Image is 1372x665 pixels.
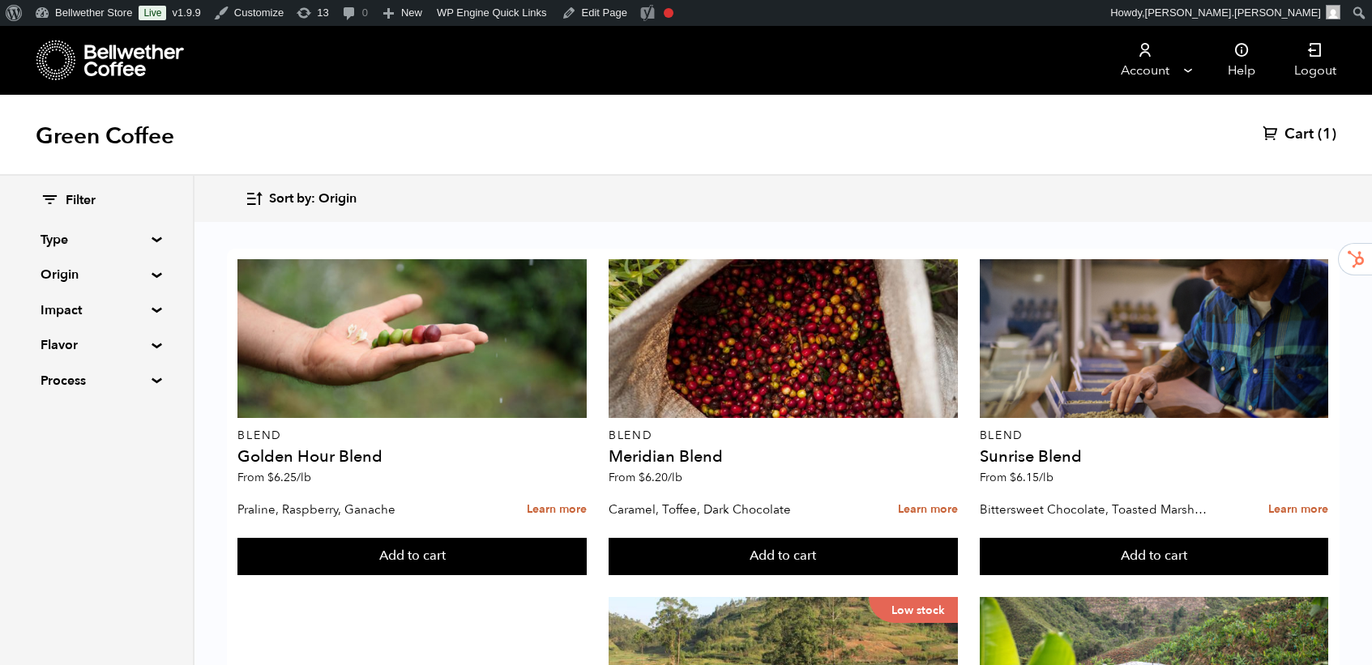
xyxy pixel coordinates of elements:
[609,470,682,485] span: From
[1010,470,1054,485] bdi: 6.15
[237,470,311,485] span: From
[1318,125,1336,144] span: (1)
[66,192,96,210] span: Filter
[139,6,166,20] a: Live
[41,371,152,390] summary: Process
[1145,6,1321,19] span: [PERSON_NAME].[PERSON_NAME]
[1284,125,1314,144] span: Cart
[297,470,311,485] span: /lb
[1263,125,1336,144] a: Cart (1)
[609,497,846,522] p: Caramel, Toffee, Dark Chocolate
[1208,26,1275,95] a: Help
[980,430,1329,441] p: Blend
[980,470,1054,485] span: From
[980,497,1217,522] p: Bittersweet Chocolate, Toasted Marshmallow, Candied Orange, Praline
[639,470,682,485] bdi: 6.20
[609,430,958,441] p: Blend
[245,180,357,218] button: Sort by: Origin
[237,430,587,441] p: Blend
[1010,470,1016,485] span: $
[237,497,475,522] p: Praline, Raspberry, Ganache
[1268,492,1328,527] a: Learn more
[609,538,958,575] button: Add to cart
[1039,470,1054,485] span: /lb
[267,470,311,485] bdi: 6.25
[1275,26,1356,95] a: Logout
[269,190,357,208] span: Sort by: Origin
[237,449,587,465] h4: Golden Hour Blend
[527,492,587,527] a: Learn more
[639,470,645,485] span: $
[664,8,673,18] div: Focus keyphrase not set
[609,449,958,465] h4: Meridian Blend
[41,265,152,284] summary: Origin
[668,470,682,485] span: /lb
[980,449,1329,465] h4: Sunrise Blend
[267,470,274,485] span: $
[980,538,1329,575] button: Add to cart
[41,301,152,320] summary: Impact
[41,335,152,355] summary: Flavor
[237,538,587,575] button: Add to cart
[41,230,152,249] summary: Type
[898,492,958,527] a: Learn more
[36,121,174,151] h1: Green Coffee
[1095,26,1195,95] a: Account
[869,597,958,623] p: Low stock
